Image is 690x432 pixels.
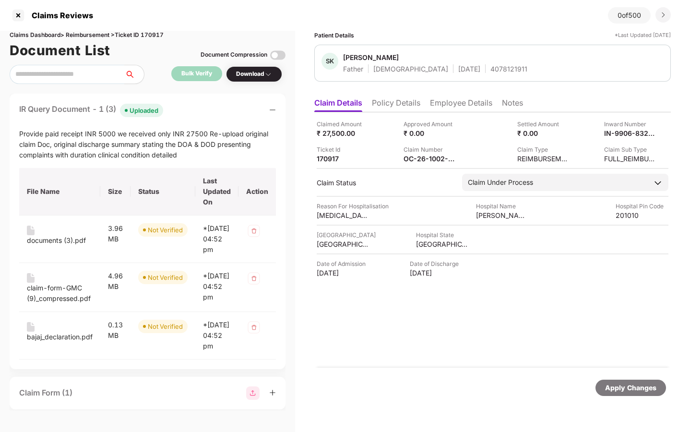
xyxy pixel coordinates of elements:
div: REIMBURSEMENT [517,154,570,163]
img: downArrowIcon [653,178,663,188]
img: svg+xml;base64,PHN2ZyB4bWxucz0iaHR0cDovL3d3dy53My5vcmcvMjAwMC9zdmciIHdpZHRoPSIzMiIgaGVpZ2h0PSIzMi... [246,271,262,286]
span: minus [269,107,276,113]
div: IN-9906-8320145 [604,129,657,138]
img: svg+xml;base64,PHN2ZyB4bWxucz0iaHR0cDovL3d3dy53My5vcmcvMjAwMC9zdmciIHdpZHRoPSIzMiIgaGVpZ2h0PSIzMi... [246,223,262,239]
button: search [124,65,144,84]
img: svg+xml;base64,PHN2ZyBpZD0iVG9nZ2xlLTMyeDMyIiB4bWxucz0iaHR0cDovL3d3dy53My5vcmcvMjAwMC9zdmciIHdpZH... [270,48,286,63]
div: Download [236,70,272,79]
div: [GEOGRAPHIC_DATA] [416,240,469,249]
div: Hospital State [416,230,469,240]
div: bajaj_declaration.pdf [27,332,93,342]
div: Uploaded [130,106,158,115]
div: *Last Updated [DATE] [615,31,671,40]
div: OC-26-1002-8403-00434875 [404,154,456,163]
div: Not Verified [148,322,183,331]
li: Employee Details [430,98,492,112]
div: Claim Status [317,178,452,187]
div: claim-form-GMC (9)_compressed.pdf [27,283,93,304]
th: Action [238,168,276,216]
div: [PERSON_NAME][GEOGRAPHIC_DATA] [476,211,529,220]
div: 4.96 MB [108,271,123,292]
div: [DATE] [458,64,480,73]
div: Claim Number [404,145,456,154]
div: ₹ 0.00 [404,129,456,138]
div: Bulk Verify [181,69,212,78]
div: Ticket Id [317,145,369,154]
img: svg+xml;base64,PHN2ZyB4bWxucz0iaHR0cDovL3d3dy53My5vcmcvMjAwMC9zdmciIHdpZHRoPSIzMiIgaGVpZ2h0PSIzMi... [246,320,262,335]
li: Policy Details [372,98,420,112]
div: Claims Reviews [26,11,93,20]
div: Claim Sub Type [604,145,657,154]
span: plus [269,389,276,396]
div: [PERSON_NAME] [343,53,399,62]
div: *[DATE] 04:52 pm [203,223,231,255]
th: Status [131,168,195,216]
div: ₹ 0.00 [517,129,570,138]
li: Notes [502,98,523,112]
th: Last Updated On [195,168,238,216]
span: search [124,71,144,78]
div: 0.13 MB [108,320,123,341]
div: Claim Under Process [468,177,533,188]
li: Claim Details [314,98,362,112]
div: Provide paid receipt INR 5000 we received only INR 27500 Re-upload original claim Doc, original d... [19,129,276,160]
div: Approved Amount [404,120,456,129]
div: 4078121911 [490,64,527,73]
div: IR Query Document - 1 (3) [19,103,163,117]
div: Inward Number [604,120,657,129]
div: Claims Dashboard > Reimbursement > Ticket ID 170917 [10,31,286,40]
div: Document Compression [201,50,267,60]
div: Claim Type [517,145,570,154]
div: Claim Form (1) [19,387,72,399]
div: [DATE] [410,268,463,277]
div: FULL_REIMBURSEMENT [604,154,657,163]
div: documents (3).pdf [27,235,86,246]
div: Settled Amount [517,120,570,129]
div: [MEDICAL_DATA] [317,211,369,220]
div: 201010 [616,211,668,220]
div: Date of Admission [317,259,369,268]
div: Not Verified [148,225,183,235]
div: Patient Details [314,31,354,40]
div: *[DATE] 04:52 pm [203,271,231,302]
div: 3.96 MB [108,223,123,244]
div: 0 of 500 [608,7,651,24]
img: svg+xml;base64,PHN2ZyB4bWxucz0iaHR0cDovL3d3dy53My5vcmcvMjAwMC9zdmciIHdpZHRoPSIxNiIgaGVpZ2h0PSIyMC... [27,273,35,283]
div: [DATE] [317,268,369,277]
img: svg+xml;base64,PHN2ZyB4bWxucz0iaHR0cDovL3d3dy53My5vcmcvMjAwMC9zdmciIHdpZHRoPSIxNiIgaGVpZ2h0PSIyMC... [27,226,35,235]
div: Hospital Pin Code [616,202,668,211]
div: *[DATE] 04:52 pm [203,320,231,351]
img: svg+xml;base64,PHN2ZyBpZD0iRHJvcGRvd24tMzJ4MzIiIHhtbG5zPSJodHRwOi8vd3d3LnczLm9yZy8yMDAwL3N2ZyIgd2... [264,71,272,78]
div: [GEOGRAPHIC_DATA] [317,230,376,240]
img: svg+xml;base64,PHN2ZyBpZD0iR3JvdXBfMjg4MTMiIGRhdGEtbmFtZT0iR3JvdXAgMjg4MTMiIHhtbG5zPSJodHRwOi8vd3... [246,386,260,400]
img: svg+xml;base64,PHN2ZyB4bWxucz0iaHR0cDovL3d3dy53My5vcmcvMjAwMC9zdmciIHdpZHRoPSIxNiIgaGVpZ2h0PSIyMC... [27,322,35,332]
div: Hospital Name [476,202,529,211]
div: [GEOGRAPHIC_DATA] [317,240,369,249]
div: 170917 [317,154,369,163]
h1: Document List [10,40,110,61]
img: svg+xml;base64,PHN2ZyBpZD0iRHJvcGRvd24tMzJ4MzIiIHhtbG5zPSJodHRwOi8vd3d3LnczLm9yZy8yMDAwL3N2ZyIgd2... [659,11,667,19]
div: ₹ 27,500.00 [317,129,369,138]
div: Claimed Amount [317,120,369,129]
div: Not Verified [148,273,183,282]
div: Apply Changes [605,383,656,393]
div: [DEMOGRAPHIC_DATA] [373,64,448,73]
th: File Name [19,168,100,216]
div: Date of Discharge [410,259,463,268]
th: Size [100,168,131,216]
div: Reason For Hospitalisation [317,202,389,211]
div: SK [321,53,338,70]
div: Father [343,64,363,73]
